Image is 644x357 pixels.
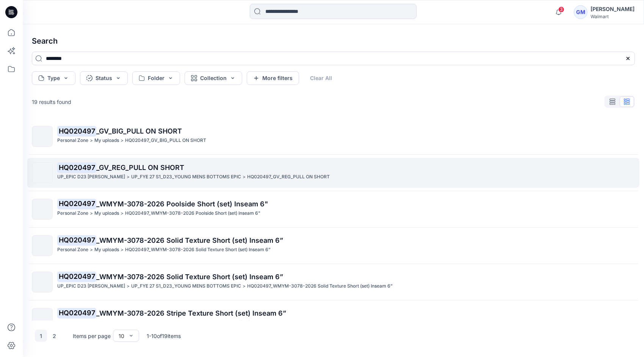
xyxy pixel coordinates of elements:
p: > [127,282,130,290]
span: _WMYM-3078-2026 Poolside Short (set) Inseam 6" [96,200,268,208]
p: > [121,209,124,217]
p: My uploads [94,209,119,217]
a: HQ020497_WMYM-3078-2026 Solid Texture Short (set) Inseam 6”UP_EPIC D23 [PERSON_NAME]>UP_FYE 27 S1... [27,267,639,297]
button: Collection [185,71,242,85]
a: HQ020497_WMYM-3078-2026 Solid Texture Short (set) Inseam 6”Personal Zone>My uploads>HQ020497_WMYM... [27,231,639,261]
mark: HQ020497 [57,198,96,209]
p: > [90,209,93,217]
p: UP_FYE 27 S1_D23_YOUNG MENS BOTTOMS EPIC [131,173,241,181]
span: 3 [558,6,564,13]
p: UP_FYE 27 S1_D23_YOUNG MENS BOTTOMS EPIC [131,282,241,290]
mark: HQ020497 [57,126,96,136]
p: > [243,282,246,290]
p: 1 - 10 of 19 items [147,332,181,340]
mark: HQ020497 [57,235,96,245]
span: _WMYM-3078-2026 Solid Texture Short (set) Inseam 6” [96,236,283,244]
div: 10 [119,332,124,340]
button: Folder [132,71,180,85]
p: > [90,319,93,327]
a: HQ020497_WMYM-3078-2026 Poolside Short (set) Inseam 6"Personal Zone>My uploads>HQ020497_WMYM-3078... [27,194,639,224]
mark: HQ020497 [57,308,96,318]
p: > [121,246,124,254]
mark: HQ020497 [57,271,96,282]
p: UP_EPIC D23 YM Bottoms [57,173,125,181]
button: Status [80,71,128,85]
button: 2 [49,330,61,342]
p: Items per page [73,332,111,340]
span: _GV_BIG_PULL ON SHORT [96,127,182,135]
span: _WMYM-3078-2026 Solid Texture Short (set) Inseam 6” [96,273,283,281]
span: _GV_REG_PULL ON SHORT [96,164,184,171]
p: Personal Zone [57,209,88,217]
a: HQ020497_GV_REG_PULL ON SHORTUP_EPIC D23 [PERSON_NAME]>UP_FYE 27 S1_D23_YOUNG MENS BOTTOMS EPIC>H... [27,158,639,188]
p: > [121,319,124,327]
div: GM [574,5,588,19]
p: HQ020497_WMYM-3078-2026 Stripe Texture Short (set) Inseam 6” [125,319,273,327]
p: > [90,137,93,145]
p: HQ020497_WMYM-3078-2026 Solid Texture Short (set) Inseam 6” [125,246,271,254]
p: HQ020497_WMYM-3078-2026 Poolside Short (set) Inseam 6" [125,209,260,217]
p: HQ020497_GV_BIG_PULL ON SHORT [125,137,206,145]
p: HQ020497_GV_REG_PULL ON SHORT [247,173,330,181]
p: UP_EPIC D23 YM Bottoms [57,282,125,290]
a: HQ020497_WMYM-3078-2026 Stripe Texture Short (set) Inseam 6”Personal Zone>My uploads>HQ020497_WMY... [27,304,639,333]
p: Personal Zone [57,319,88,327]
p: My uploads [94,319,119,327]
p: > [127,173,130,181]
h4: Search [26,30,641,52]
button: Type [32,71,75,85]
span: _WMYM-3078-2026 Stripe Texture Short (set) Inseam 6” [96,309,286,317]
p: My uploads [94,137,119,145]
mark: HQ020497 [57,162,96,173]
p: HQ020497_WMYM-3078-2026 Solid Texture Short (set) Inseam 6” [247,282,393,290]
p: > [243,173,246,181]
p: 19 results found [32,98,71,106]
button: More filters [247,71,299,85]
p: > [90,246,93,254]
div: Walmart [591,14,635,19]
a: HQ020497_GV_BIG_PULL ON SHORTPersonal Zone>My uploads>HQ020497_GV_BIG_PULL ON SHORT [27,121,639,151]
button: 1 [35,330,47,342]
p: Personal Zone [57,246,88,254]
p: > [121,137,124,145]
p: Personal Zone [57,137,88,145]
p: My uploads [94,246,119,254]
div: [PERSON_NAME] [591,5,635,14]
